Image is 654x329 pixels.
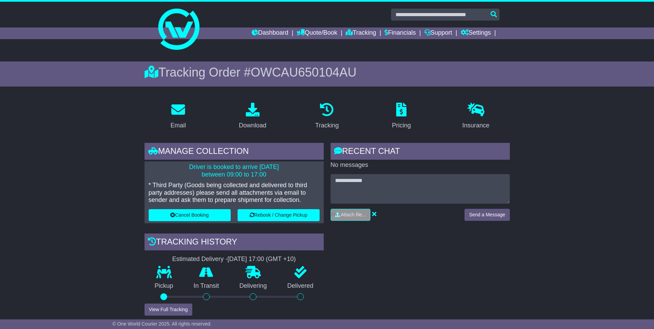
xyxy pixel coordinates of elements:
a: Dashboard [252,27,288,39]
div: Download [239,121,266,130]
div: Tracking [315,121,339,130]
a: Tracking [346,27,376,39]
button: Cancel Booking [149,209,231,221]
div: [DATE] 17:00 (GMT +10) [228,256,296,263]
a: Tracking [311,100,343,133]
a: Quote/Book [297,27,337,39]
a: Download [234,100,271,133]
span: OWCAU650104AU [251,65,356,79]
div: Estimated Delivery - [145,256,324,263]
div: Tracking Order # [145,65,510,80]
div: Email [170,121,186,130]
p: Pickup [145,282,184,290]
div: RECENT CHAT [331,143,510,161]
a: Pricing [388,100,415,133]
p: Driver is booked to arrive [DATE] between 09:00 to 17:00 [149,163,320,178]
div: Insurance [462,121,490,130]
a: Financials [385,27,416,39]
a: Email [166,100,190,133]
p: * Third Party (Goods being collected and delivered to third party addresses) please send all atta... [149,182,320,204]
div: Tracking history [145,234,324,252]
button: Rebook / Change Pickup [238,209,320,221]
p: In Transit [183,282,229,290]
a: Support [424,27,452,39]
p: Delivering [229,282,277,290]
button: Send a Message [464,209,509,221]
a: Settings [461,27,491,39]
div: Pricing [392,121,411,130]
div: Manage collection [145,143,324,161]
p: No messages [331,161,510,169]
a: Insurance [458,100,494,133]
p: Delivered [277,282,324,290]
span: © One World Courier 2025. All rights reserved. [113,321,212,327]
button: View Full Tracking [145,304,192,316]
